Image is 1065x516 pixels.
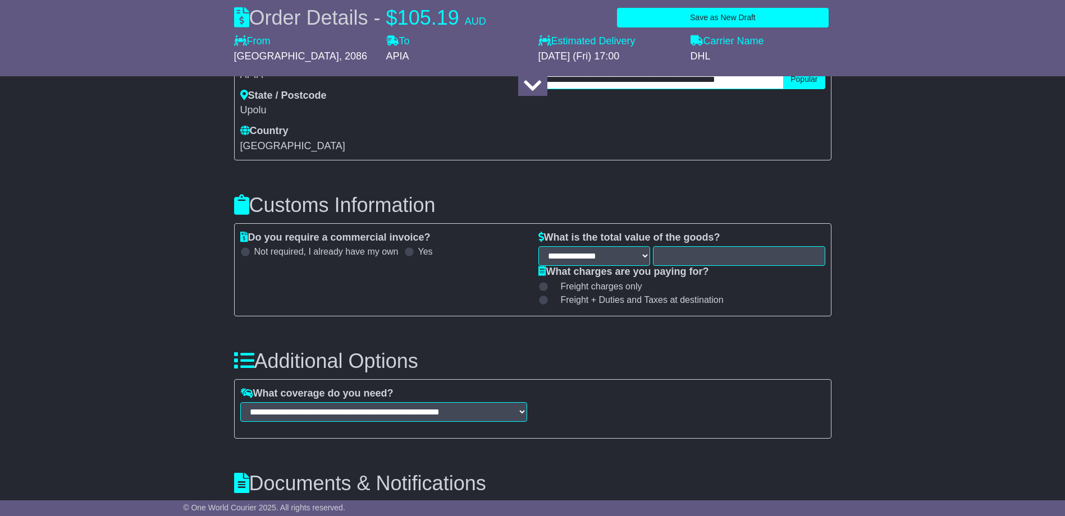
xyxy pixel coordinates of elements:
label: State / Postcode [240,90,327,102]
span: © One World Courier 2025. All rights reserved. [183,503,345,512]
span: , 2086 [339,50,367,62]
div: [DATE] (Fri) 17:00 [538,50,679,63]
label: Do you require a commercial invoice? [240,232,431,244]
label: Country [240,125,289,137]
label: Yes [418,246,433,257]
label: Estimated Delivery [538,35,679,48]
label: Carrier Name [691,35,764,48]
h3: Documents & Notifications [234,472,831,495]
span: APIA [386,50,409,62]
span: 105.19 [397,6,459,29]
div: Upolu [240,104,382,117]
label: From [234,35,271,48]
div: DHL [691,50,831,63]
label: What charges are you paying for? [538,266,709,278]
h3: Additional Options [234,350,831,372]
span: $ [386,6,397,29]
span: Freight + Duties and Taxes at destination [561,294,724,305]
label: To [386,35,410,48]
span: [GEOGRAPHIC_DATA] [240,140,345,151]
label: Freight charges only [547,281,642,292]
label: What is the total value of the goods? [538,232,720,244]
label: Not required, I already have my own [254,246,399,257]
button: Save as New Draft [617,8,828,27]
span: AUD [465,16,486,27]
span: [GEOGRAPHIC_DATA] [234,50,339,62]
div: Order Details - [234,6,486,30]
h3: Customs Information [234,194,831,216]
label: What coverage do you need? [240,388,394,400]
